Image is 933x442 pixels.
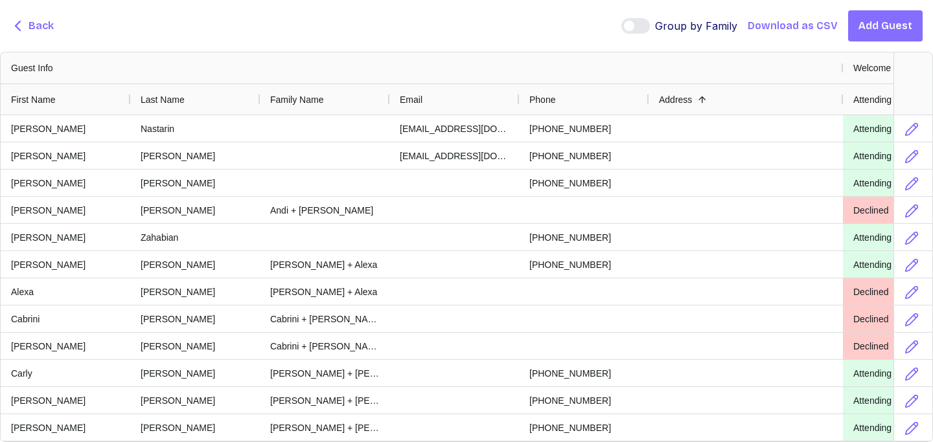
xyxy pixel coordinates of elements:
[141,94,185,105] span: Last Name
[1,387,130,414] div: [PERSON_NAME]
[858,18,912,34] span: Add Guest
[130,360,260,386] div: [PERSON_NAME]
[1,333,130,359] div: [PERSON_NAME]
[519,224,649,250] div: [PHONE_NUMBER]
[130,305,260,332] div: [PERSON_NAME]
[389,142,519,169] div: [EMAIL_ADDRESS][DOMAIN_NAME]
[848,10,923,41] button: Add Guest
[260,197,389,223] div: Andi + [PERSON_NAME]
[519,142,649,169] div: [PHONE_NUMBER]
[29,18,54,34] span: Back
[130,115,260,142] div: Nastarin
[130,333,260,359] div: [PERSON_NAME]
[1,170,130,196] div: [PERSON_NAME]
[11,63,53,73] span: Guest Info
[130,170,260,196] div: [PERSON_NAME]
[1,278,130,305] div: Alexa
[130,251,260,278] div: [PERSON_NAME]
[260,333,389,359] div: Cabrini + [PERSON_NAME]
[10,18,54,34] button: Back
[1,197,130,223] div: [PERSON_NAME]
[1,414,130,441] div: [PERSON_NAME]
[853,94,892,105] span: Attending
[1,142,130,169] div: [PERSON_NAME]
[260,414,389,441] div: [PERSON_NAME] + [PERSON_NAME]
[270,94,323,105] span: Family Name
[1,115,130,142] div: [PERSON_NAME]
[659,94,692,105] span: Address
[529,94,555,105] span: Phone
[130,414,260,441] div: [PERSON_NAME]
[260,251,389,278] div: [PERSON_NAME] + Alexa
[400,94,422,105] span: Email
[519,251,649,278] div: [PHONE_NUMBER]
[519,360,649,386] div: [PHONE_NUMBER]
[389,115,519,142] div: [EMAIL_ADDRESS][DOMAIN_NAME]
[1,360,130,386] div: Carly
[260,305,389,332] div: Cabrini + [PERSON_NAME]
[853,63,919,73] span: Welcome Drinks
[130,197,260,223] div: [PERSON_NAME]
[1,251,130,278] div: [PERSON_NAME]
[130,142,260,169] div: [PERSON_NAME]
[519,115,649,142] div: [PHONE_NUMBER]
[519,414,649,441] div: [PHONE_NUMBER]
[519,387,649,414] div: [PHONE_NUMBER]
[130,278,260,305] div: [PERSON_NAME]
[130,224,260,250] div: Zahabian
[655,18,737,34] span: Group by Family
[519,170,649,196] div: [PHONE_NUMBER]
[260,278,389,305] div: [PERSON_NAME] + Alexa
[130,387,260,414] div: [PERSON_NAME]
[1,224,130,250] div: [PERSON_NAME]
[260,360,389,386] div: [PERSON_NAME] + [PERSON_NAME]
[1,305,130,332] div: Cabrini
[260,387,389,414] div: [PERSON_NAME] + [PERSON_NAME]
[11,94,55,105] span: First Name
[748,18,838,34] button: Download as CSV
